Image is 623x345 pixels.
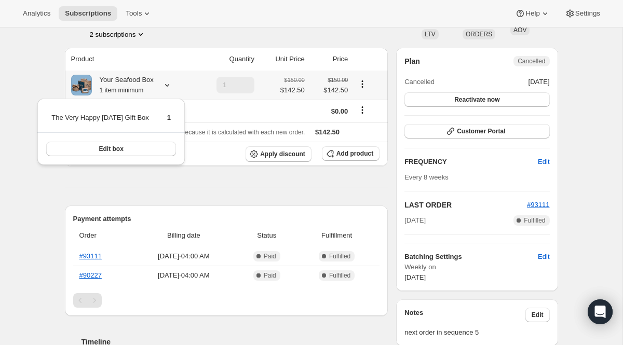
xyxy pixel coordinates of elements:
button: Edit [532,154,556,170]
th: Product [65,48,195,71]
span: Fulfillment [300,230,373,241]
div: Your Seafood Box [92,75,154,95]
span: [DATE] [404,273,426,281]
span: Analytics [23,9,50,18]
span: Paid [264,252,276,260]
span: $142.50 [315,128,340,136]
span: Weekly on [404,262,549,272]
span: AOV [513,26,526,34]
span: $0.00 [331,107,348,115]
span: Add product [336,149,373,158]
td: The Very Happy [DATE] Gift Box [51,112,150,131]
span: next order in sequence 5 [404,327,549,338]
button: Subscriptions [59,6,117,21]
button: Apply discount [246,146,311,162]
h2: Payment attempts [73,214,380,224]
span: Fulfilled [329,252,350,260]
span: Edit [532,311,544,319]
span: Paid [264,271,276,280]
span: ORDERS [466,31,492,38]
th: Quantity [195,48,258,71]
th: Unit Price [258,48,308,71]
span: [DATE] · 04:00 AM [134,270,233,281]
small: $150.00 [285,77,305,83]
span: Status [239,230,294,241]
button: Edit box [46,142,176,156]
span: Fulfilled [329,271,350,280]
span: [DATE] · 04:00 AM [134,251,233,261]
h6: Batching Settings [404,252,538,262]
button: #93111 [527,200,549,210]
a: #93111 [527,201,549,209]
th: Price [308,48,351,71]
span: [DATE] [529,77,550,87]
button: Tools [119,6,158,21]
span: Tools [126,9,142,18]
small: $150.00 [328,77,348,83]
span: Subscriptions [65,9,111,18]
button: Help [509,6,556,21]
h2: LAST ORDER [404,200,527,210]
small: 1 item minimum [100,87,144,94]
span: Apply discount [260,150,305,158]
span: Edit [538,252,549,262]
img: product img [71,75,92,95]
button: Edit [525,308,550,322]
span: Edit [538,157,549,167]
span: Every 8 weeks [404,173,449,181]
button: Add product [322,146,380,161]
button: Edit [532,249,556,265]
span: 1 [167,114,171,121]
span: Fulfilled [524,216,545,225]
span: $142.50 [311,85,348,95]
button: Product actions [90,29,146,39]
th: Order [73,224,131,247]
button: Shipping actions [354,104,371,116]
span: Help [525,9,539,18]
span: Reactivate now [454,95,499,104]
button: Settings [559,6,606,21]
button: Product actions [354,78,371,90]
button: Analytics [17,6,57,21]
span: Billing date [134,230,233,241]
button: Customer Portal [404,124,549,139]
nav: Pagination [73,293,380,308]
a: #93111 [79,252,102,260]
span: Customer Portal [457,127,505,135]
span: $142.50 [280,85,305,95]
button: Reactivate now [404,92,549,107]
div: Open Intercom Messenger [588,299,613,324]
h2: Plan [404,56,420,66]
span: Edit box [99,145,123,153]
a: #90227 [79,271,102,279]
h2: FREQUENCY [404,157,538,167]
span: [DATE] [404,215,426,226]
span: Cancelled [518,57,545,65]
span: LTV [425,31,436,38]
span: Settings [575,9,600,18]
h3: Notes [404,308,525,322]
span: Cancelled [404,77,435,87]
